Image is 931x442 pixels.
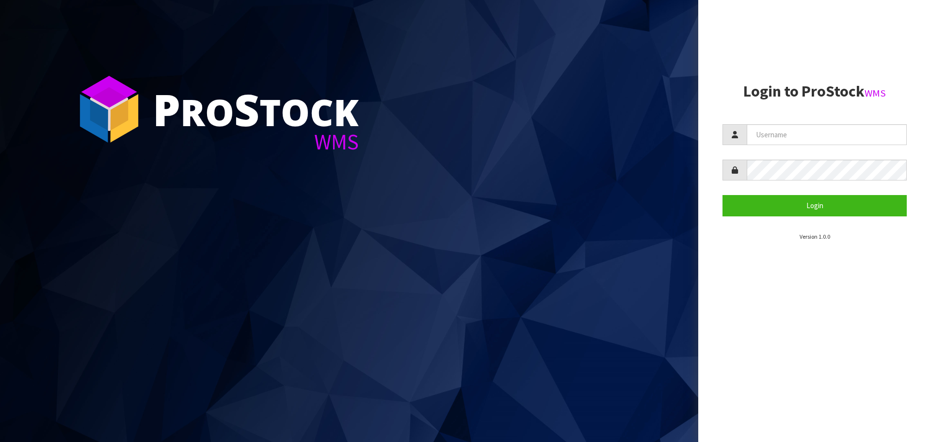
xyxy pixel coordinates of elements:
[153,80,180,139] span: P
[153,131,359,153] div: WMS
[747,124,907,145] input: Username
[722,195,907,216] button: Login
[800,233,830,240] small: Version 1.0.0
[722,83,907,100] h2: Login to ProStock
[234,80,259,139] span: S
[73,73,145,146] img: ProStock Cube
[865,87,886,99] small: WMS
[153,87,359,131] div: ro tock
